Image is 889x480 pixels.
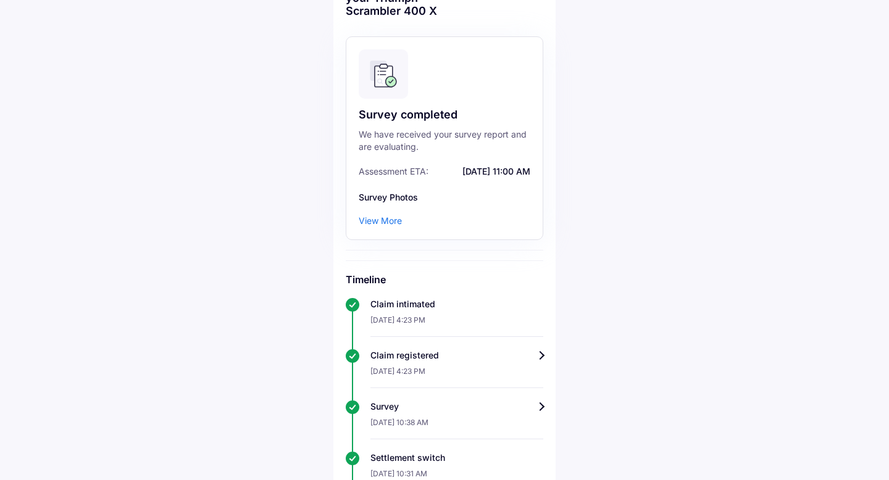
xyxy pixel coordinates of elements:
[359,191,530,204] div: Survey Photos
[370,310,543,337] div: [DATE] 4:23 PM
[370,362,543,388] div: [DATE] 4:23 PM
[370,413,543,439] div: [DATE] 10:38 AM
[370,349,543,362] div: Claim registered
[370,298,543,310] div: Claim intimated
[370,452,543,464] div: Settlement switch
[432,165,530,178] span: [DATE] 11:00 AM
[359,107,530,122] div: Survey completed
[359,215,402,227] div: View More
[346,273,543,286] h6: Timeline
[359,128,530,153] div: We have received your survey report and are evaluating.
[370,400,543,413] div: Survey
[359,165,428,178] span: Assessment ETA:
